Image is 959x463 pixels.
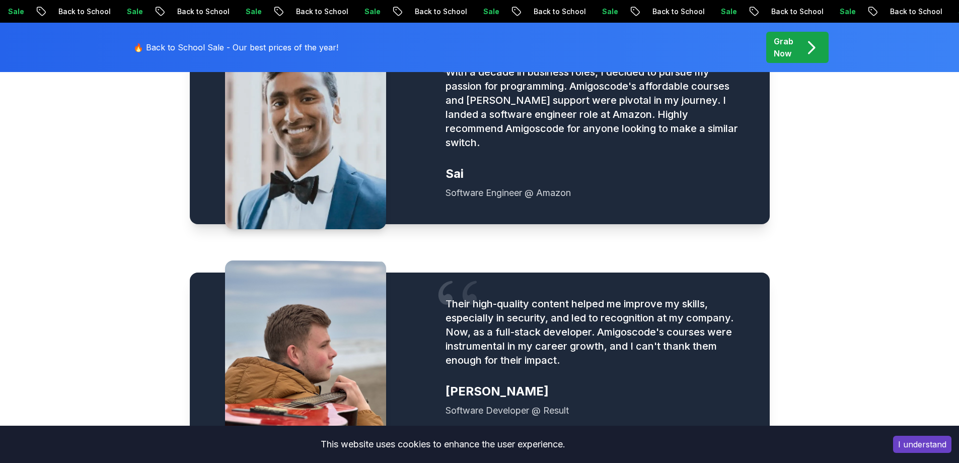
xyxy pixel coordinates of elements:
[133,41,338,53] p: 🔥 Back to School Sale - Our best prices of the year!
[854,7,887,17] p: Sale
[446,186,745,200] div: Software Engineer @ Amazon
[446,297,745,367] p: Their high-quality content helped me improve my skills, especially in security, and led to recogn...
[311,7,379,17] p: Back to School
[498,7,530,17] p: Sale
[225,36,386,229] img: Sai testimonial
[141,7,174,17] p: Sale
[8,433,878,455] div: This website uses cookies to enhance the user experience.
[446,166,745,182] div: Sai
[446,383,745,400] div: [PERSON_NAME]
[446,65,745,150] p: With a decade in business roles, I decided to pursue my passion for programming. Amigoscode's aff...
[23,7,55,17] p: Sale
[786,7,854,17] p: Back to School
[735,7,768,17] p: Sale
[667,7,735,17] p: Back to School
[379,7,411,17] p: Sale
[893,436,951,453] button: Accept cookies
[260,7,292,17] p: Sale
[225,260,386,454] img: Amir testimonial
[429,7,498,17] p: Back to School
[73,7,141,17] p: Back to School
[446,404,745,418] div: Software Developer @ Result
[617,7,649,17] p: Sale
[774,35,793,59] p: Grab Now
[192,7,260,17] p: Back to School
[548,7,617,17] p: Back to School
